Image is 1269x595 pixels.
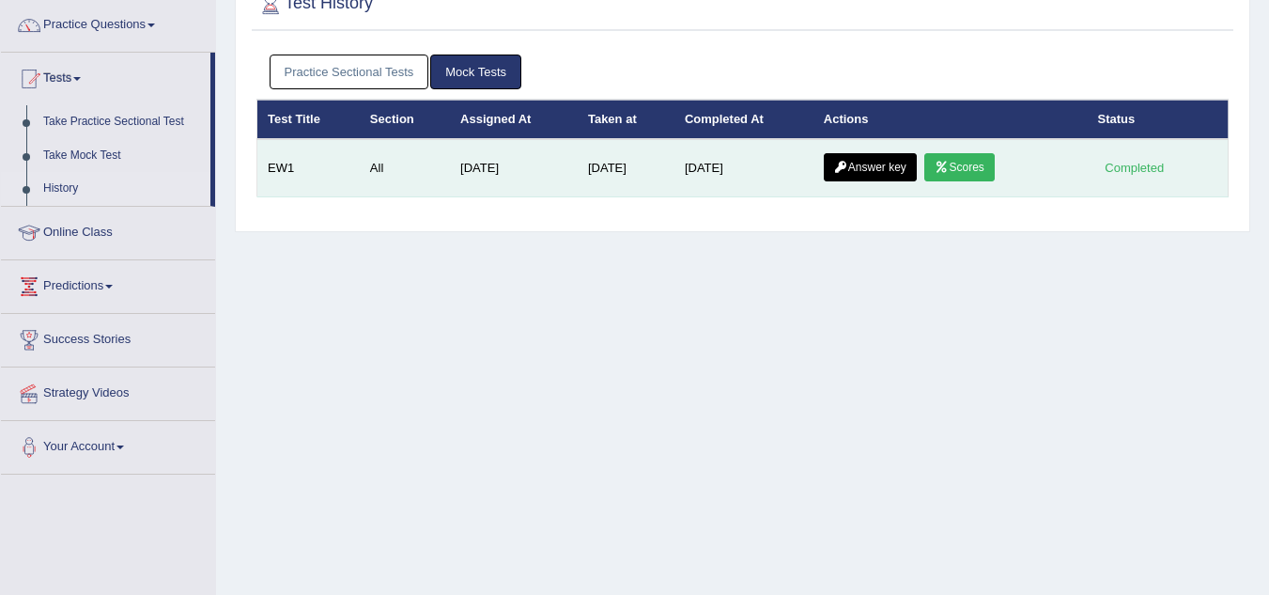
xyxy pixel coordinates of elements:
td: [DATE] [674,139,813,197]
a: Scores [924,153,994,181]
td: All [360,139,450,197]
th: Assigned At [450,100,578,139]
a: History [35,172,210,206]
th: Actions [813,100,1088,139]
a: Your Account [1,421,215,468]
a: Online Class [1,207,215,254]
th: Completed At [674,100,813,139]
a: Answer key [824,153,917,181]
td: EW1 [257,139,360,197]
td: [DATE] [578,139,674,197]
th: Status [1088,100,1229,139]
th: Section [360,100,450,139]
th: Taken at [578,100,674,139]
td: [DATE] [450,139,578,197]
th: Test Title [257,100,360,139]
a: Predictions [1,260,215,307]
a: Tests [1,53,210,100]
a: Take Practice Sectional Test [35,105,210,139]
a: Success Stories [1,314,215,361]
a: Strategy Videos [1,368,215,415]
a: Mock Tests [430,55,521,89]
div: Completed [1098,158,1171,178]
a: Take Mock Test [35,139,210,173]
a: Practice Sectional Tests [270,55,429,89]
